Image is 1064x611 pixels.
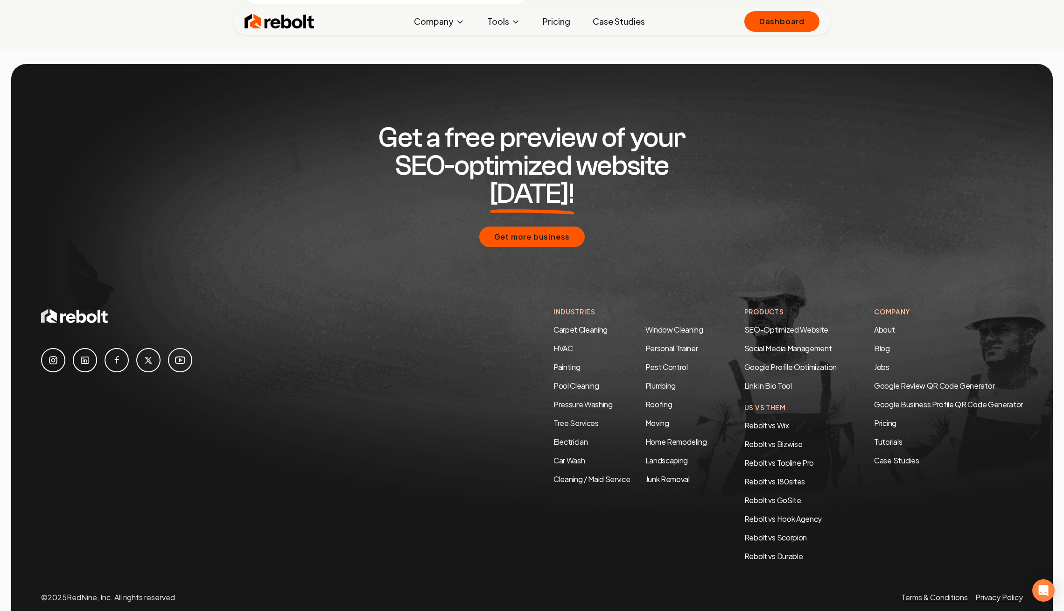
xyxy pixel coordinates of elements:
a: Cleaning / Maid Service [553,474,630,484]
a: Tutorials [874,436,1023,448]
a: Blog [874,343,890,353]
a: Rebolt vs Wix [744,420,789,430]
a: Pressure Washing [553,399,613,409]
a: Pricing [535,12,578,31]
a: Case Studies [585,12,652,31]
a: Pest Control [645,362,688,372]
span: [DATE]! [490,180,574,208]
h4: Industries [553,307,707,317]
a: Rebolt vs Bizwise [744,439,803,449]
a: Rebolt vs Scorpion [744,533,807,542]
a: Jobs [874,362,889,372]
a: Link in Bio Tool [744,381,792,391]
div: Open Intercom Messenger [1032,579,1055,602]
p: © 2025 RedNine, Inc. All rights reserved. [41,592,177,603]
a: Google Review QR Code Generator [874,381,994,391]
a: Privacy Policy [975,592,1023,602]
a: Electrician [553,437,588,447]
a: Google Business Profile QR Code Generator [874,399,1023,409]
a: Tree Services [553,418,599,428]
a: Google Profile Optimization [744,362,837,372]
button: Tools [480,12,528,31]
a: Social Media Management [744,343,832,353]
a: Pool Cleaning [553,381,599,391]
a: SEO-Optimized Website [744,325,828,334]
a: Moving [645,418,669,428]
a: Car Wash [553,455,585,465]
a: Roofing [645,399,672,409]
a: About [874,325,895,334]
h4: Company [874,307,1023,317]
a: Landscaping [645,455,688,465]
button: Get more business [479,227,585,247]
a: Junk Removal [645,474,690,484]
a: Pricing [874,418,1023,429]
a: HVAC [553,343,573,353]
h2: Get a free preview of your SEO-optimized website [353,124,711,208]
a: Personal Trainer [645,343,698,353]
a: Window Cleaning [645,325,703,334]
a: Home Remodeling [645,437,707,447]
h4: Us Vs Them [744,403,837,412]
a: Rebolt vs 180sites [744,476,805,486]
a: Dashboard [744,11,819,32]
button: Company [406,12,472,31]
a: Case Studies [874,455,1023,466]
a: Rebolt vs GoSite [744,495,801,505]
a: Carpet Cleaning [553,325,608,334]
a: Plumbing [645,381,676,391]
a: Painting [553,362,580,372]
a: Rebolt vs Durable [744,551,803,561]
a: Rebolt vs Hook Agency [744,514,822,524]
h4: Products [744,307,837,317]
a: Rebolt vs Topline Pro [744,458,814,468]
a: Terms & Conditions [901,592,968,602]
img: Rebolt Logo [245,12,315,31]
img: Footer construction [11,64,1053,558]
